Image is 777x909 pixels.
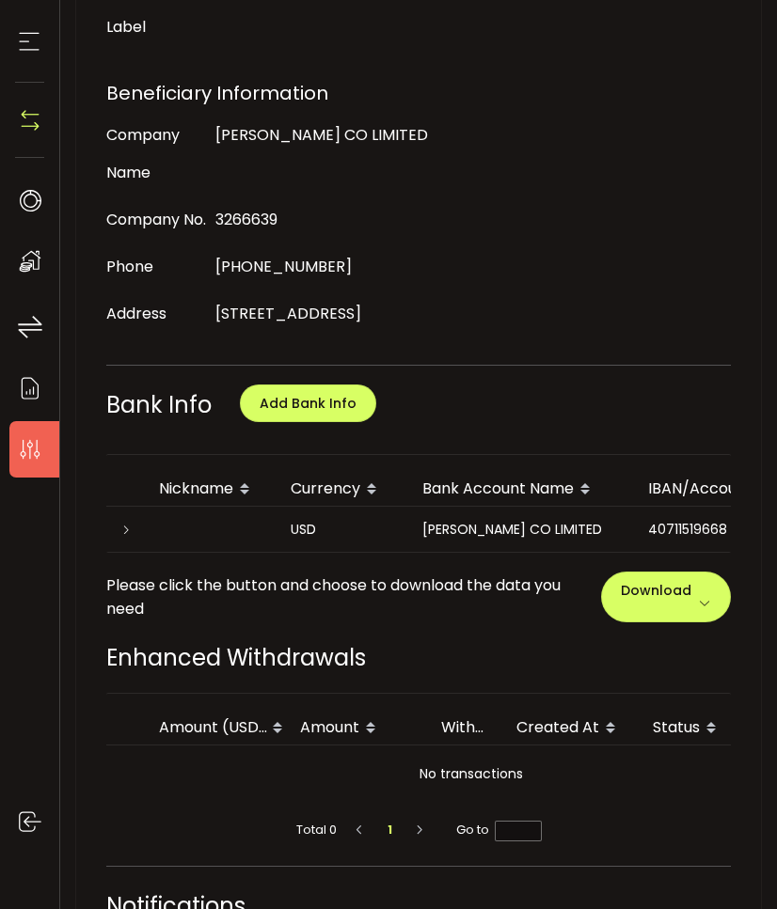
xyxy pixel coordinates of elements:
div: Address [106,295,206,333]
div: [PERSON_NAME] CO LIMITED [407,519,633,541]
div: Beneficiary Information [106,74,731,112]
span: Bank Info [106,389,212,420]
div: Amount (USD) [144,713,285,744]
div: Nickname [144,474,276,506]
div: Company No. [106,201,206,239]
div: Enhanced Withdrawals [106,641,731,674]
div: Amount [285,713,426,744]
button: Download [601,572,731,622]
span: Go to [456,817,542,843]
img: N4P5cjLOiQAAAABJRU5ErkJggg== [16,106,44,134]
span: Download [621,581,691,600]
div: Bank Account Name [407,474,633,506]
div: Currency [276,474,407,506]
span: [STREET_ADDRESS] [215,303,361,324]
button: Add Bank Info [240,384,376,422]
div: Created At [501,713,638,744]
iframe: Chat Widget [551,706,777,909]
div: Withdrawal Address [426,713,501,744]
span: 3266639 [215,209,277,230]
span: Total 0 [296,817,337,843]
span: [PHONE_NUMBER] [215,256,352,277]
div: USD [276,519,407,541]
div: Company Name [106,117,206,192]
span: No transactions [289,745,654,802]
span: Add Bank Info [260,394,357,413]
li: 1 [379,820,400,840]
div: 聊天小工具 [551,706,777,909]
div: Phone [106,248,206,286]
span: Please click the button and choose to download the data you need [106,573,573,620]
span: [PERSON_NAME] CO LIMITED [215,124,428,146]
